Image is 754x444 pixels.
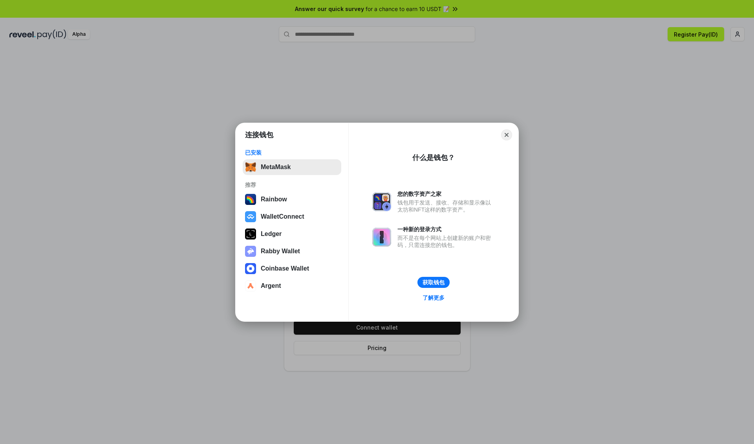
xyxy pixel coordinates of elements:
[372,192,391,211] img: svg+xml,%3Csvg%20xmlns%3D%22http%3A%2F%2Fwww.w3.org%2F2000%2Fsvg%22%20fill%3D%22none%22%20viewBox...
[261,265,309,272] div: Coinbase Wallet
[243,243,341,259] button: Rabby Wallet
[261,248,300,255] div: Rabby Wallet
[243,192,341,207] button: Rainbow
[261,164,291,171] div: MetaMask
[412,153,455,162] div: 什么是钱包？
[243,226,341,242] button: Ledger
[245,130,273,140] h1: 连接钱包
[243,278,341,294] button: Argent
[243,209,341,225] button: WalletConnect
[245,181,339,188] div: 推荐
[417,277,450,288] button: 获取钱包
[245,263,256,274] img: svg+xml,%3Csvg%20width%3D%2228%22%20height%3D%2228%22%20viewBox%3D%220%200%2028%2028%22%20fill%3D...
[261,213,304,220] div: WalletConnect
[397,190,495,197] div: 您的数字资产之家
[245,280,256,291] img: svg+xml,%3Csvg%20width%3D%2228%22%20height%3D%2228%22%20viewBox%3D%220%200%2028%2028%22%20fill%3D...
[261,196,287,203] div: Rainbow
[243,159,341,175] button: MetaMask
[423,279,445,286] div: 获取钱包
[418,293,449,303] a: 了解更多
[397,234,495,249] div: 而不是在每个网站上创建新的账户和密码，只需连接您的钱包。
[245,149,339,156] div: 已安装
[261,282,281,289] div: Argent
[245,194,256,205] img: svg+xml,%3Csvg%20width%3D%22120%22%20height%3D%22120%22%20viewBox%3D%220%200%20120%20120%22%20fil...
[397,199,495,213] div: 钱包用于发送、接收、存储和显示像以太坊和NFT这样的数字资产。
[501,129,512,140] button: Close
[261,230,282,238] div: Ledger
[397,226,495,233] div: 一种新的登录方式
[245,228,256,240] img: svg+xml,%3Csvg%20xmlns%3D%22http%3A%2F%2Fwww.w3.org%2F2000%2Fsvg%22%20width%3D%2228%22%20height%3...
[372,228,391,247] img: svg+xml,%3Csvg%20xmlns%3D%22http%3A%2F%2Fwww.w3.org%2F2000%2Fsvg%22%20fill%3D%22none%22%20viewBox...
[245,211,256,222] img: svg+xml,%3Csvg%20width%3D%2228%22%20height%3D%2228%22%20viewBox%3D%220%200%2028%2028%22%20fill%3D...
[243,261,341,276] button: Coinbase Wallet
[423,294,445,301] div: 了解更多
[245,246,256,257] img: svg+xml,%3Csvg%20xmlns%3D%22http%3A%2F%2Fwww.w3.org%2F2000%2Fsvg%22%20fill%3D%22none%22%20viewBox...
[245,162,256,173] img: svg+xml,%3Csvg%20fill%3D%22none%22%20height%3D%2233%22%20viewBox%3D%220%200%2035%2033%22%20width%...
